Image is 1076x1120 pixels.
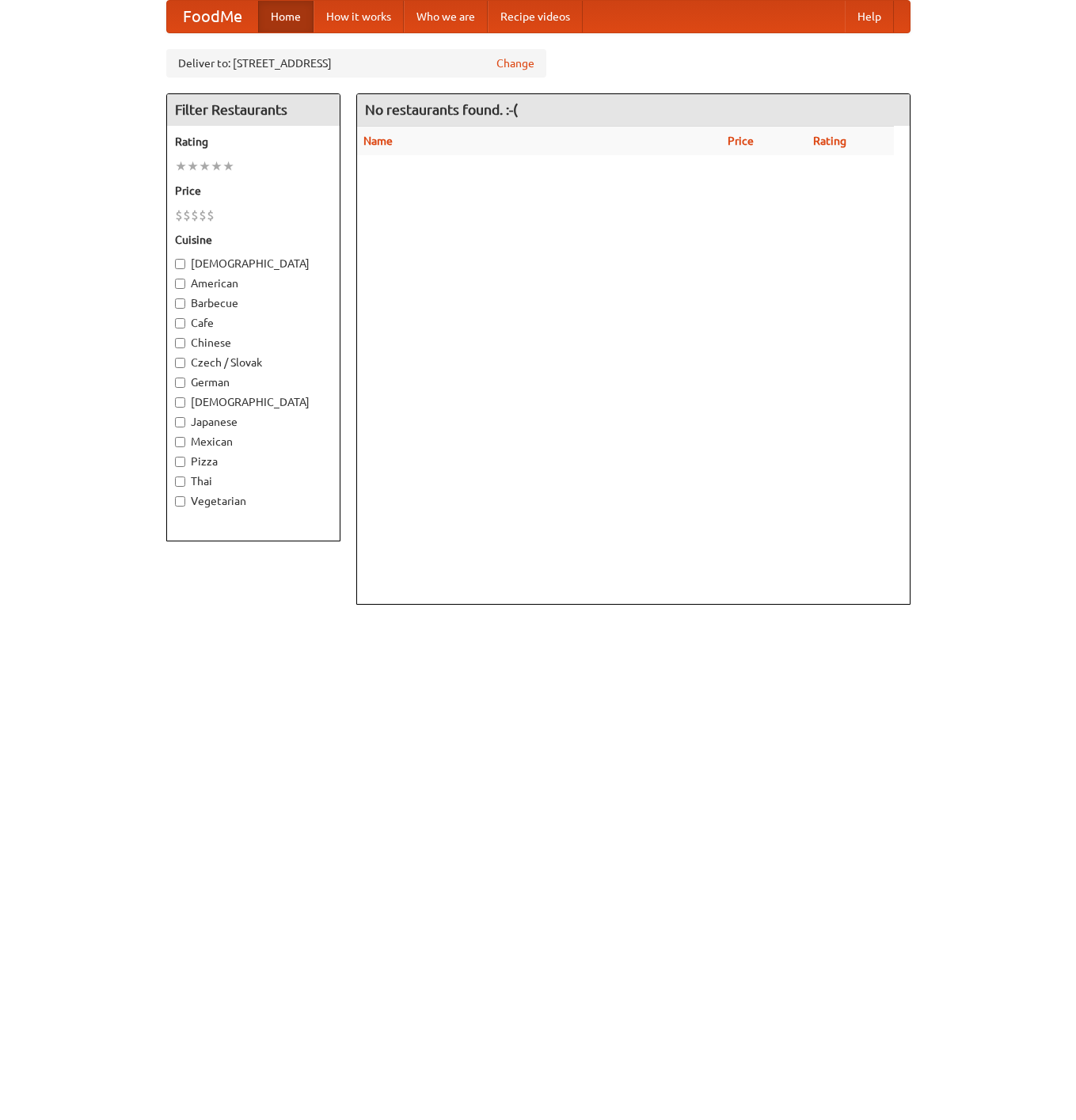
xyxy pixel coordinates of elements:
[175,397,185,408] input: [DEMOGRAPHIC_DATA]
[222,158,234,175] li: ★
[175,394,332,410] label: [DEMOGRAPHIC_DATA]
[199,158,211,175] li: ★
[175,355,332,370] label: Czech / Slovak
[175,437,185,447] input: Mexican
[175,358,185,368] input: Czech / Slovak
[187,158,199,175] li: ★
[728,135,754,147] a: Price
[175,414,332,430] label: Japanese
[404,1,488,32] a: Who we are
[175,207,183,224] li: $
[175,454,332,469] label: Pizza
[175,434,332,450] label: Mexican
[211,158,222,175] li: ★
[175,374,332,390] label: German
[314,1,404,32] a: How it works
[175,183,332,199] h5: Price
[167,94,340,126] h4: Filter Restaurants
[175,473,332,489] label: Thai
[175,279,185,289] input: American
[175,158,187,175] li: ★
[175,335,332,351] label: Chinese
[175,493,332,509] label: Vegetarian
[183,207,191,224] li: $
[175,298,185,309] input: Barbecue
[496,55,534,71] a: Change
[175,318,185,328] input: Cafe
[175,259,185,269] input: [DEMOGRAPHIC_DATA]
[207,207,215,224] li: $
[166,49,546,78] div: Deliver to: [STREET_ADDRESS]
[365,102,518,117] ng-pluralize: No restaurants found. :-(
[363,135,393,147] a: Name
[175,496,185,507] input: Vegetarian
[488,1,583,32] a: Recipe videos
[175,378,185,388] input: German
[175,315,332,331] label: Cafe
[167,1,258,32] a: FoodMe
[175,476,185,487] input: Thai
[199,207,207,224] li: $
[175,457,185,467] input: Pizza
[258,1,314,32] a: Home
[175,417,185,427] input: Japanese
[175,232,332,248] h5: Cuisine
[175,275,332,291] label: American
[175,134,332,150] h5: Rating
[813,135,846,147] a: Rating
[191,207,199,224] li: $
[175,338,185,348] input: Chinese
[175,295,332,311] label: Barbecue
[845,1,894,32] a: Help
[175,256,332,271] label: [DEMOGRAPHIC_DATA]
